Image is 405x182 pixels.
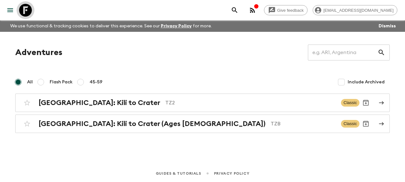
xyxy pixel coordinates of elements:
[89,79,103,85] span: 45-59
[274,8,307,13] span: Give feedback
[377,22,397,31] button: Dismiss
[214,170,249,177] a: Privacy Policy
[359,96,372,109] button: Archive
[313,5,397,15] div: [EMAIL_ADDRESS][DOMAIN_NAME]
[50,79,73,85] span: Flash Pack
[39,120,266,128] h2: [GEOGRAPHIC_DATA]: Kili to Crater (Ages [DEMOGRAPHIC_DATA])
[341,99,359,107] span: Classic
[165,99,336,107] p: TZ2
[156,170,201,177] a: Guides & Tutorials
[39,99,160,107] h2: [GEOGRAPHIC_DATA]: Kili to Crater
[4,4,17,17] button: menu
[264,5,308,15] a: Give feedback
[15,46,62,59] h1: Adventures
[15,94,390,112] a: [GEOGRAPHIC_DATA]: Kili to CraterTZ2ClassicArchive
[320,8,397,13] span: [EMAIL_ADDRESS][DOMAIN_NAME]
[271,120,336,128] p: TZB
[341,120,359,128] span: Classic
[228,4,241,17] button: search adventures
[359,117,372,130] button: Archive
[348,79,385,85] span: Include Archived
[27,79,33,85] span: All
[8,20,214,32] p: We use functional & tracking cookies to deliver this experience. See our for more.
[308,44,378,61] input: e.g. AR1, Argentina
[15,115,390,133] a: [GEOGRAPHIC_DATA]: Kili to Crater (Ages [DEMOGRAPHIC_DATA])TZBClassicArchive
[161,24,192,28] a: Privacy Policy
